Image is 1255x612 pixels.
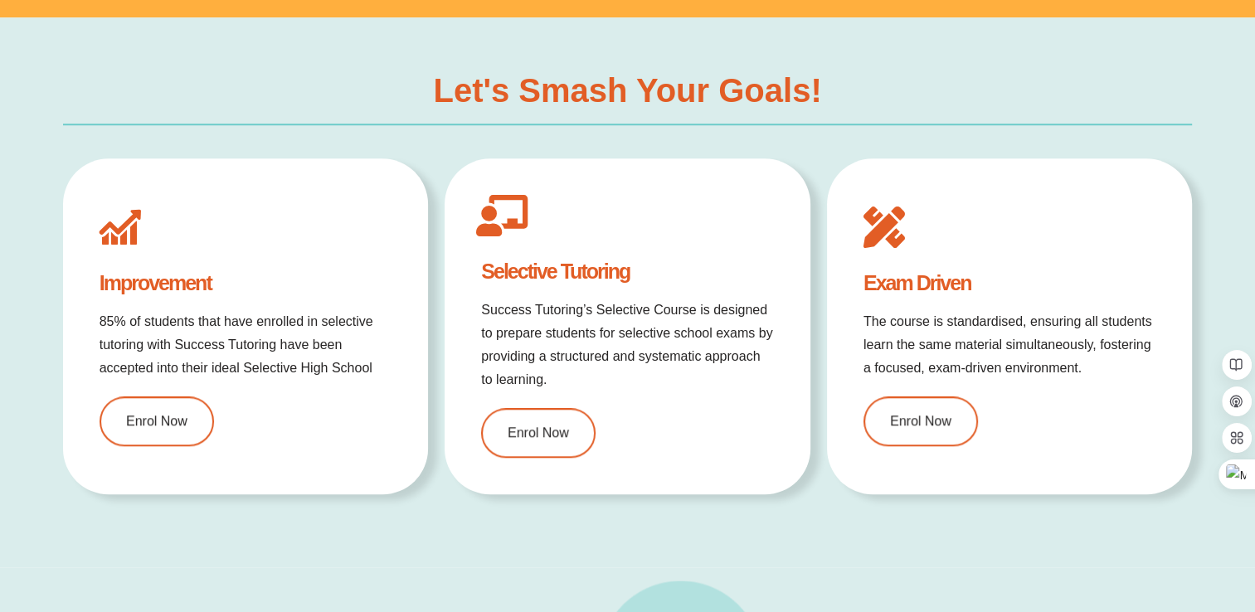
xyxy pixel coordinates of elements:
p: 85% of students that have enrolled in selective tutoring with Success Tutoring have been accepted... [100,310,392,380]
span: of ⁨0⁩ [174,2,199,25]
a: Enrol Now [100,396,214,446]
a: Enrol Now [863,396,978,446]
span: The course is standardised, ensuring all students learn the same material simultaneously, fosteri... [863,314,1152,375]
iframe: Chat Widget [979,425,1255,612]
span: Enrol Now [890,415,951,428]
h4: Selective Tutoring [481,261,773,282]
h4: Exam Driven [863,273,1155,294]
h3: Let's Smash Your Goals! [433,74,821,107]
span: Enrol Now [508,426,569,440]
button: Draw [446,2,469,25]
button: Add or edit images [469,2,493,25]
button: Text [423,2,446,25]
span: Enrol Now [126,415,187,428]
p: Success Tutoring’s Selective Course is designed to prepare students for selective school exams by... [481,299,773,391]
h4: Improvement [100,273,392,294]
a: Enrol Now [481,408,596,458]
